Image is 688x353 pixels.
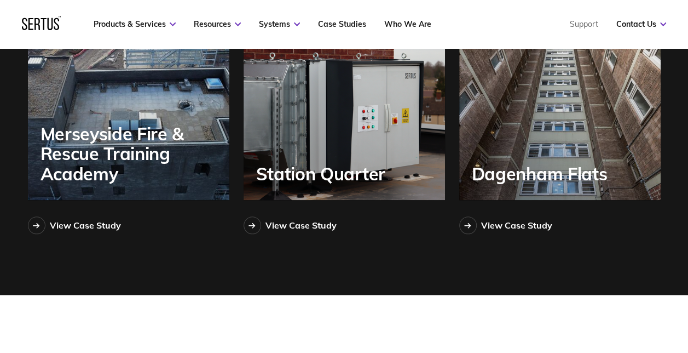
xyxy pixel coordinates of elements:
[28,10,229,200] a: Merseyside Fire & Rescue Training Academy
[384,19,431,29] a: Who We Are
[50,220,121,231] div: View Case Study
[491,226,688,353] iframe: Chat Widget
[194,19,241,29] a: Resources
[472,164,613,184] div: Dagenham Flats
[28,217,121,234] a: View Case Study
[244,10,445,200] a: Station Quarter
[318,19,366,29] a: Case Studies
[616,19,666,29] a: Contact Us
[265,220,337,231] div: View Case Study
[259,19,300,29] a: Systems
[459,10,661,200] a: Dagenham Flats
[244,217,337,234] a: View Case Study
[570,19,598,29] a: Support
[459,217,552,234] a: View Case Study
[481,220,552,231] div: View Case Study
[41,124,229,184] div: Merseyside Fire & Rescue Training Academy
[94,19,176,29] a: Products & Services
[256,164,391,184] div: Station Quarter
